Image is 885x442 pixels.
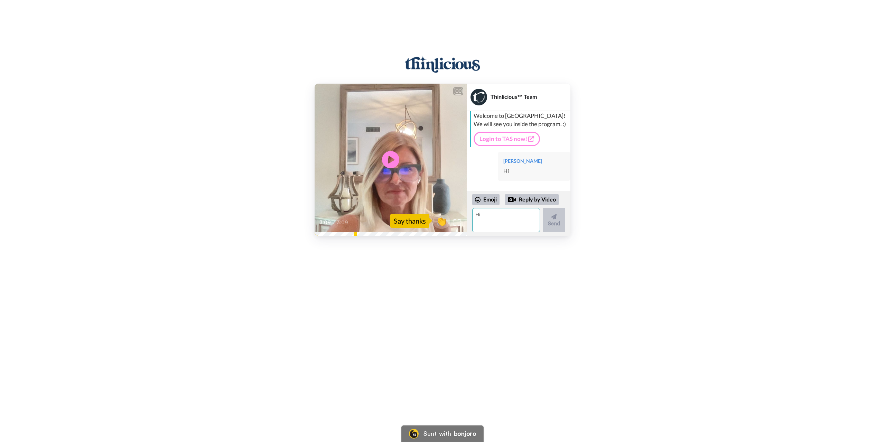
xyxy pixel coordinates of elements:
[433,213,450,229] button: 👏
[491,93,570,100] div: Thinlicious™ Team
[471,89,487,105] img: Profile Image
[505,194,559,206] div: Reply by Video
[390,214,429,228] div: Say thanks
[474,132,540,146] a: Login to TAS now!
[503,158,565,164] div: [PERSON_NAME]
[333,218,335,227] span: /
[543,208,565,232] button: Send
[337,218,349,227] span: 3:09
[454,88,463,95] div: CC
[454,219,460,226] img: Full screen
[404,55,481,73] img: Thinlicious® Team logo
[472,194,500,205] div: Emoji
[508,196,516,204] div: Reply by Video
[503,167,565,175] div: Hi
[319,218,332,227] span: 3:09
[433,215,450,226] span: 👏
